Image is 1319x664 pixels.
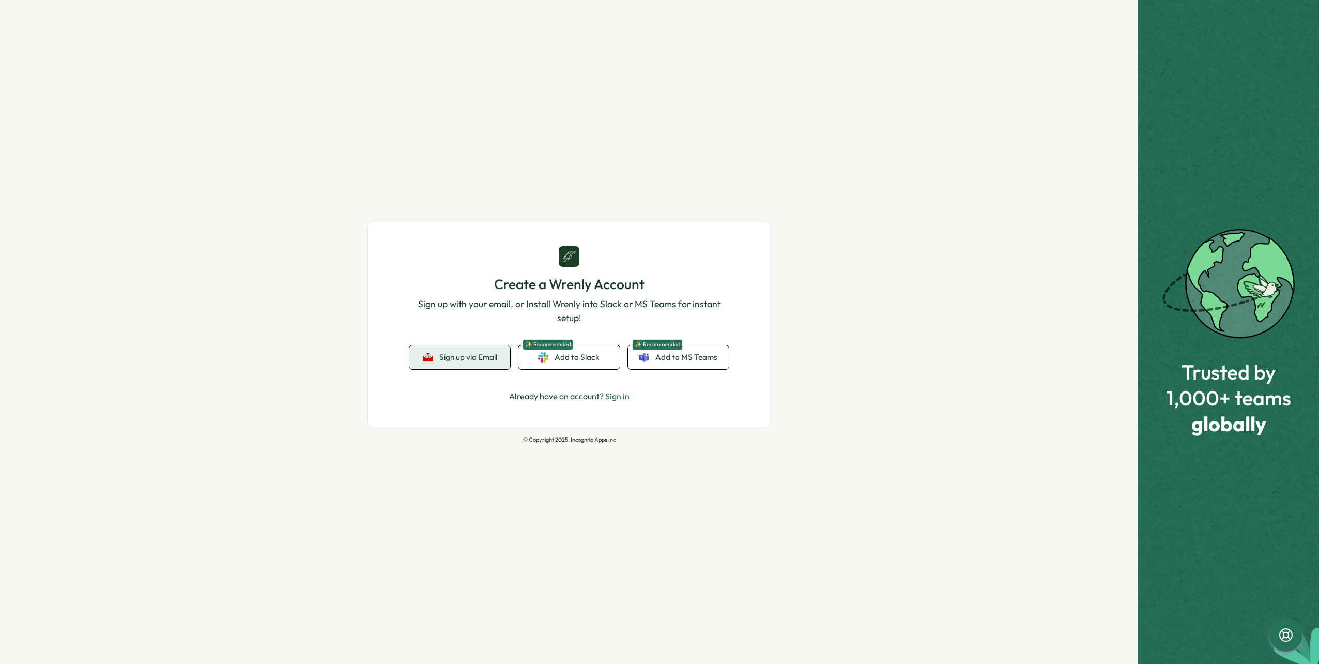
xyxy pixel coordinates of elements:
[632,339,683,350] span: ✨ Recommended
[605,391,630,401] a: Sign in
[1167,412,1291,435] span: globally
[555,352,600,363] span: Add to Slack
[439,353,497,362] span: Sign up via Email
[509,390,630,403] p: Already have an account?
[523,339,573,350] span: ✨ Recommended
[409,297,729,325] p: Sign up with your email, or Install Wrenly into Slack or MS Teams for instant setup!
[1167,386,1291,409] span: 1,000+ teams
[655,352,717,363] span: Add to MS Teams
[628,345,729,369] a: ✨ RecommendedAdd to MS Teams
[409,345,510,369] button: Sign up via Email
[367,436,771,443] p: © Copyright 2025, Incognito Apps Inc
[409,275,729,293] h1: Create a Wrenly Account
[518,345,619,369] a: ✨ RecommendedAdd to Slack
[1167,360,1291,383] span: Trusted by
